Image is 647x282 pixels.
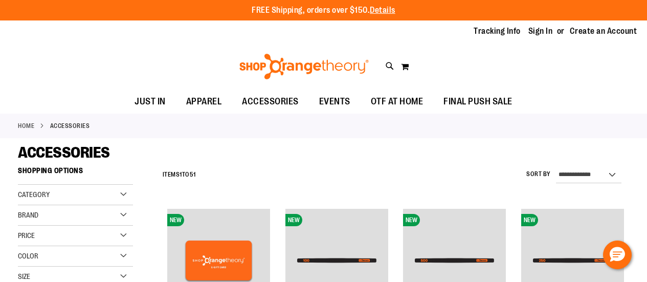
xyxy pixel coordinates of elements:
span: NEW [403,214,420,226]
a: ACCESSORIES [232,90,309,113]
p: FREE Shipping, orders over $150. [252,5,395,16]
button: Hello, have a question? Let’s chat. [603,241,632,269]
a: Home [18,121,34,131]
span: 1 [180,171,182,178]
span: Brand [18,211,38,219]
span: APPAREL [186,90,222,113]
a: Create an Account [570,26,637,37]
span: Color [18,252,38,260]
strong: Shopping Options [18,162,133,185]
span: Category [18,190,50,199]
span: FINAL PUSH SALE [443,90,512,113]
a: OTF AT HOME [361,90,434,114]
a: Tracking Info [474,26,521,37]
span: ACCESSORIES [18,144,110,161]
a: Details [370,6,395,15]
span: 51 [190,171,196,178]
span: EVENTS [319,90,350,113]
strong: ACCESSORIES [50,121,90,131]
label: Sort By [526,170,551,179]
a: EVENTS [309,90,361,114]
span: ACCESSORIES [242,90,299,113]
span: NEW [167,214,184,226]
span: Price [18,231,35,240]
h2: Items to [163,167,196,183]
a: APPAREL [176,90,232,114]
a: Sign In [528,26,553,37]
a: JUST IN [124,90,176,114]
img: Shop Orangetheory [238,54,370,79]
span: JUST IN [135,90,166,113]
span: NEW [285,214,302,226]
span: OTF AT HOME [371,90,423,113]
span: Size [18,272,30,280]
a: FINAL PUSH SALE [433,90,523,114]
span: NEW [521,214,538,226]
